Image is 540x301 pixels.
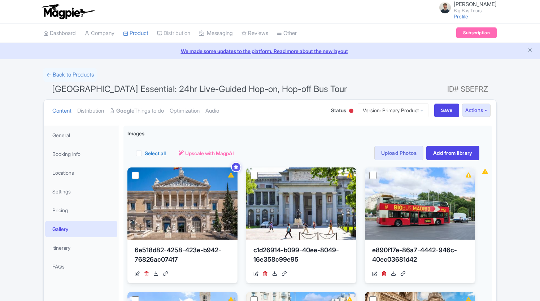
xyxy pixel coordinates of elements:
[45,127,117,143] a: General
[45,240,117,256] a: Itinerary
[374,146,423,160] a: Upload Photos
[241,23,268,43] a: Reviews
[434,104,460,117] input: Save
[253,245,349,267] div: c1d26914-b099-40ee-8049-16e358c99e95
[205,100,219,122] a: Audio
[45,221,117,237] a: Gallery
[454,1,497,8] span: [PERSON_NAME]
[45,202,117,218] a: Pricing
[277,23,297,43] a: Other
[145,149,166,157] label: Select all
[358,103,428,117] a: Version: Primary Product
[331,106,346,114] span: Status
[123,23,148,43] a: Product
[426,146,479,160] a: Add from library
[45,258,117,275] a: FAQs
[43,68,97,82] a: ← Back to Products
[454,13,468,19] a: Profile
[199,23,233,43] a: Messaging
[456,27,497,38] a: Subscription
[439,2,451,13] img: digfaj7bfdq63uoecq43.jpg
[4,47,536,55] a: We made some updates to the platform. Read more about the new layout
[157,23,190,43] a: Distribution
[45,146,117,162] a: Booking Info
[170,100,200,122] a: Optimization
[127,130,144,137] span: Images
[52,100,71,122] a: Content
[45,165,117,181] a: Locations
[43,23,76,43] a: Dashboard
[372,245,468,267] div: e890f17e-86a7-4442-946c-40ec03681d42
[116,107,134,115] strong: Google
[454,8,497,13] small: Big Bus Tours
[40,4,96,19] img: logo-ab69f6fb50320c5b225c76a69d11143b.png
[435,1,497,13] a: [PERSON_NAME] Big Bus Tours
[527,47,533,55] button: Close announcement
[447,82,488,96] span: ID# SBEFRZ
[185,149,234,157] span: Upscale with MagpAI
[84,23,114,43] a: Company
[45,183,117,200] a: Settings
[110,100,164,122] a: GoogleThings to do
[179,149,234,157] a: Upscale with MagpAI
[348,106,355,117] div: Inactive
[77,100,104,122] a: Distribution
[52,84,347,94] span: [GEOGRAPHIC_DATA] Essential: 24hr Live-Guided Hop-on, Hop-off Bus Tour
[135,245,230,267] div: 6e518d82-4258-423e-b942-76826ac074f7
[462,104,491,117] button: Actions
